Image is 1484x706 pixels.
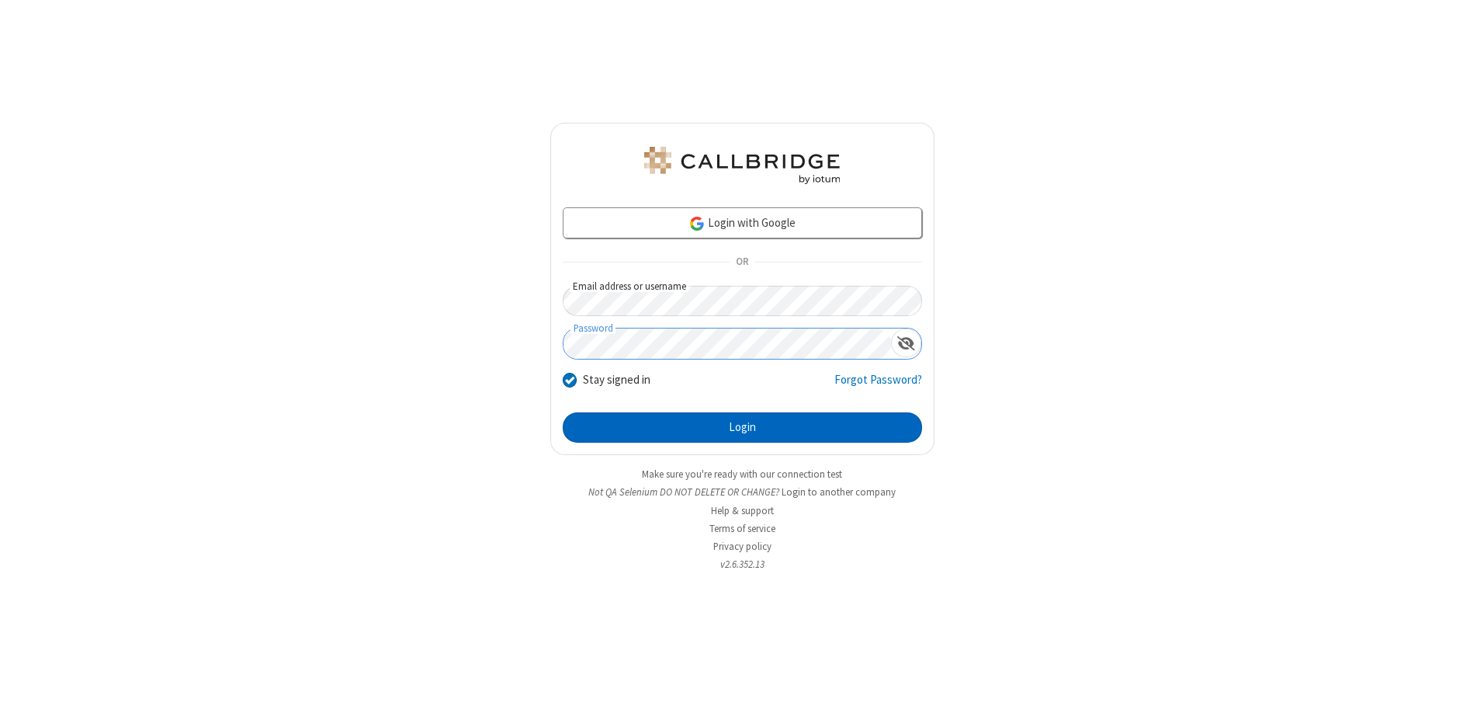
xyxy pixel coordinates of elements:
a: Terms of service [709,522,775,535]
div: Show password [891,329,921,357]
button: Login to another company [782,485,896,499]
li: v2.6.352.13 [550,557,934,572]
span: OR [730,252,754,273]
a: Help & support [711,504,774,517]
li: Not QA Selenium DO NOT DELETE OR CHANGE? [550,485,934,499]
a: Login with Google [563,207,922,238]
input: Email address or username [563,286,922,316]
button: Login [563,412,922,443]
iframe: Chat [1445,666,1472,695]
img: google-icon.png [688,215,706,232]
a: Make sure you're ready with our connection test [642,468,842,481]
a: Privacy policy [713,540,771,553]
a: Forgot Password? [834,371,922,401]
label: Stay signed in [583,371,650,389]
img: QA Selenium DO NOT DELETE OR CHANGE [641,147,843,184]
input: Password [563,329,891,359]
